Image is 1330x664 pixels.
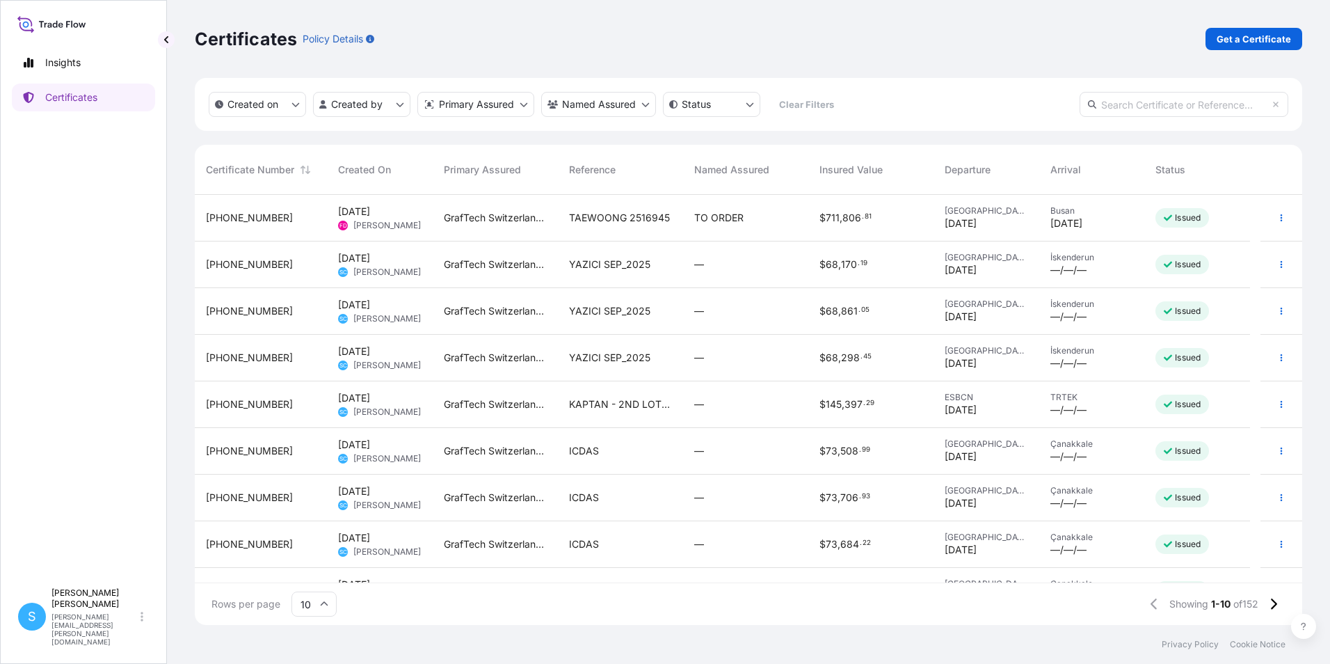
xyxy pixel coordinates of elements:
span: Insured Value [819,163,883,177]
span: TO ORDER [694,211,744,225]
span: [DATE] [338,345,370,358]
span: TAEWOONG 2516945 [569,211,670,225]
span: [DATE] [338,205,370,219]
span: [DATE] [945,356,977,370]
span: [DATE] [338,438,370,452]
span: İskenderun [1050,252,1134,263]
p: Created by [331,97,383,111]
p: Issued [1175,352,1201,363]
span: [PHONE_NUMBER] [206,444,293,458]
button: certificateStatus Filter options [663,92,760,117]
span: ICDAS [569,444,599,458]
span: SC [339,545,347,559]
span: [DATE] [945,403,977,417]
span: 05 [861,308,870,313]
span: [GEOGRAPHIC_DATA] [945,438,1028,450]
span: İskenderun [1050,299,1134,310]
span: [PERSON_NAME] [353,220,421,231]
span: Reference [569,163,616,177]
span: , [838,539,840,549]
span: [PERSON_NAME] [353,546,421,558]
span: [DATE] [945,543,977,557]
button: cargoOwner Filter options [541,92,656,117]
span: . [862,214,864,219]
button: createdBy Filter options [313,92,410,117]
span: YAZICI SEP_2025 [569,304,650,318]
span: Named Assured [694,163,769,177]
p: Issued [1175,399,1201,410]
span: , [838,353,841,363]
span: 170 [841,260,857,269]
p: Issued [1175,306,1201,317]
span: GrafTech Switzerland S.A. [444,444,547,458]
span: Çanakkale [1050,532,1134,543]
span: [GEOGRAPHIC_DATA] [945,532,1028,543]
button: createdOn Filter options [209,92,306,117]
span: —/—/— [1050,263,1087,277]
p: Primary Assured [439,97,514,111]
span: . [858,308,860,313]
span: —/—/— [1050,356,1087,370]
span: [GEOGRAPHIC_DATA] [945,205,1028,216]
span: — [694,351,704,365]
span: [PHONE_NUMBER] [206,397,293,411]
span: ICDAS [569,537,599,551]
span: KAPTAN - 2ND LOT SEP_2025 [569,397,672,411]
span: GrafTech Switzerland S.A. [444,491,547,505]
span: ICDAS [569,491,599,505]
span: . [860,541,862,546]
a: Privacy Policy [1162,639,1219,650]
span: [PHONE_NUMBER] [206,537,293,551]
span: 806 [842,213,861,223]
span: SC [339,452,347,466]
span: , [840,213,842,223]
span: $ [819,306,826,316]
span: [DATE] [338,251,370,265]
span: [PERSON_NAME] [353,267,421,278]
span: [DATE] [945,310,977,324]
span: GrafTech Switzerland S.A. [444,537,547,551]
span: $ [819,260,826,269]
span: 508 [840,446,858,456]
span: $ [819,446,826,456]
span: [PHONE_NUMBER] [206,491,293,505]
span: GrafTech Switzerland S.A. [444,258,547,271]
a: Cookie Notice [1230,639,1285,650]
p: Certificates [195,28,297,50]
span: Status [1155,163,1185,177]
span: —/—/— [1050,403,1087,417]
span: Created On [338,163,391,177]
span: [PERSON_NAME] [353,360,421,371]
span: 19 [860,261,867,266]
span: Departure [945,163,991,177]
span: . [858,261,860,266]
span: , [838,306,841,316]
span: [GEOGRAPHIC_DATA] [945,299,1028,310]
span: TRTEK [1050,392,1134,403]
span: FD [339,219,347,232]
span: 711 [826,213,840,223]
span: [PHONE_NUMBER] [206,211,293,225]
span: . [859,494,861,499]
span: 298 [841,353,860,363]
span: [DATE] [945,263,977,277]
p: Get a Certificate [1217,32,1291,46]
p: Issued [1175,539,1201,550]
span: —/—/— [1050,543,1087,557]
span: [PHONE_NUMBER] [206,304,293,318]
span: $ [819,539,826,549]
span: [DATE] [338,531,370,545]
span: SC [339,405,347,419]
span: . [859,448,861,452]
span: [GEOGRAPHIC_DATA] [945,485,1028,496]
p: Created on [227,97,278,111]
span: 22 [863,541,871,546]
span: [DATE] [945,450,977,464]
span: —/—/— [1050,310,1087,324]
span: S [28,610,36,624]
span: $ [819,353,826,363]
p: Insights [45,56,81,70]
span: Showing [1169,597,1208,611]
